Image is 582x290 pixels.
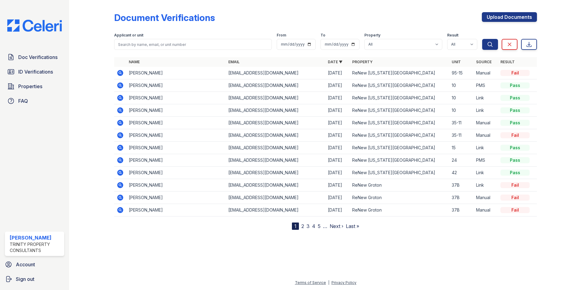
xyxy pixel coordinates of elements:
div: Fail [500,70,530,76]
td: [DATE] [325,92,350,104]
a: Sign out [2,273,67,285]
span: FAQ [18,97,28,105]
td: Manual [474,129,498,142]
a: Properties [5,80,64,92]
td: [EMAIL_ADDRESS][DOMAIN_NAME] [226,204,325,216]
td: [PERSON_NAME] [126,192,226,204]
td: [EMAIL_ADDRESS][DOMAIN_NAME] [226,92,325,104]
td: Link [474,179,498,192]
td: ReNew [US_STATE][GEOGRAPHIC_DATA] [350,167,449,179]
td: ReNew Groton [350,204,449,216]
td: Manual [474,67,498,79]
a: Property [352,60,373,64]
div: Fail [500,195,530,201]
div: 1 [292,223,299,230]
span: ID Verifications [18,68,53,75]
td: [DATE] [325,67,350,79]
td: Link [474,167,498,179]
td: [DATE] [325,204,350,216]
td: ReNew [US_STATE][GEOGRAPHIC_DATA] [350,117,449,129]
span: Properties [18,83,42,90]
td: 10 [449,79,474,92]
td: [PERSON_NAME] [126,129,226,142]
td: [DATE] [325,79,350,92]
td: [PERSON_NAME] [126,117,226,129]
td: ReNew Groton [350,192,449,204]
a: Email [228,60,240,64]
td: PMS [474,79,498,92]
td: [PERSON_NAME] [126,142,226,154]
label: Applicant or unit [114,33,143,38]
td: ReNew [US_STATE][GEOGRAPHIC_DATA] [350,104,449,117]
td: [EMAIL_ADDRESS][DOMAIN_NAME] [226,154,325,167]
td: [PERSON_NAME] [126,204,226,216]
a: Privacy Policy [331,280,356,285]
td: [PERSON_NAME] [126,104,226,117]
td: Link [474,142,498,154]
td: 37B [449,204,474,216]
label: From [277,33,286,38]
td: 35-11 [449,129,474,142]
td: [PERSON_NAME] [126,179,226,192]
input: Search by name, email, or unit number [114,39,272,50]
td: [EMAIL_ADDRESS][DOMAIN_NAME] [226,104,325,117]
label: To [321,33,325,38]
td: [PERSON_NAME] [126,154,226,167]
a: Upload Documents [482,12,537,22]
div: Pass [500,170,530,176]
td: [PERSON_NAME] [126,79,226,92]
div: Fail [500,182,530,188]
a: FAQ [5,95,64,107]
td: [EMAIL_ADDRESS][DOMAIN_NAME] [226,142,325,154]
td: Link [474,92,498,104]
span: … [323,223,327,230]
a: Next › [330,223,343,229]
td: ReNew [US_STATE][GEOGRAPHIC_DATA] [350,142,449,154]
span: Account [16,261,35,268]
a: Name [129,60,140,64]
td: 95-15 [449,67,474,79]
td: [DATE] [325,192,350,204]
td: [EMAIL_ADDRESS][DOMAIN_NAME] [226,67,325,79]
td: 37B [449,179,474,192]
a: Date ▼ [328,60,342,64]
a: Terms of Service [295,280,326,285]
td: ReNew [US_STATE][GEOGRAPHIC_DATA] [350,92,449,104]
a: 5 [318,223,321,229]
td: [EMAIL_ADDRESS][DOMAIN_NAME] [226,167,325,179]
a: 4 [312,223,315,229]
td: [DATE] [325,179,350,192]
img: CE_Logo_Blue-a8612792a0a2168367f1c8372b55b34899dd931a85d93a1a3d3e32e68fde9ad4.png [2,19,67,32]
div: Pass [500,107,530,113]
td: Manual [474,117,498,129]
div: | [328,280,329,285]
td: Manual [474,192,498,204]
td: [DATE] [325,104,350,117]
a: Result [500,60,515,64]
div: Document Verifications [114,12,215,23]
a: 2 [301,223,304,229]
div: [PERSON_NAME] [10,234,62,241]
div: Pass [500,157,530,163]
td: [EMAIL_ADDRESS][DOMAIN_NAME] [226,192,325,204]
td: [DATE] [325,142,350,154]
td: [DATE] [325,154,350,167]
td: [DATE] [325,117,350,129]
a: Doc Verifications [5,51,64,63]
div: Fail [500,132,530,138]
td: 35-11 [449,117,474,129]
td: ReNew Groton [350,179,449,192]
div: Trinity Property Consultants [10,241,62,254]
td: ReNew [US_STATE][GEOGRAPHIC_DATA] [350,129,449,142]
a: ID Verifications [5,66,64,78]
div: Fail [500,207,530,213]
td: 37B [449,192,474,204]
div: Pass [500,95,530,101]
a: Last » [346,223,359,229]
td: Manual [474,204,498,216]
td: [DATE] [325,167,350,179]
span: Sign out [16,275,34,283]
label: Result [447,33,458,38]
a: Unit [452,60,461,64]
